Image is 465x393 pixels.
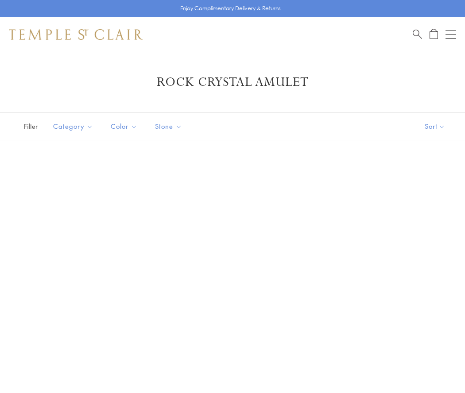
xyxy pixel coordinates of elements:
[104,116,144,136] button: Color
[22,74,443,90] h1: Rock Crystal Amulet
[430,29,438,40] a: Open Shopping Bag
[9,29,143,40] img: Temple St. Clair
[180,4,281,13] p: Enjoy Complimentary Delivery & Returns
[446,29,456,40] button: Open navigation
[148,116,189,136] button: Stone
[413,29,422,40] a: Search
[151,121,189,132] span: Stone
[49,121,100,132] span: Category
[106,121,144,132] span: Color
[46,116,100,136] button: Category
[405,113,465,140] button: Show sort by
